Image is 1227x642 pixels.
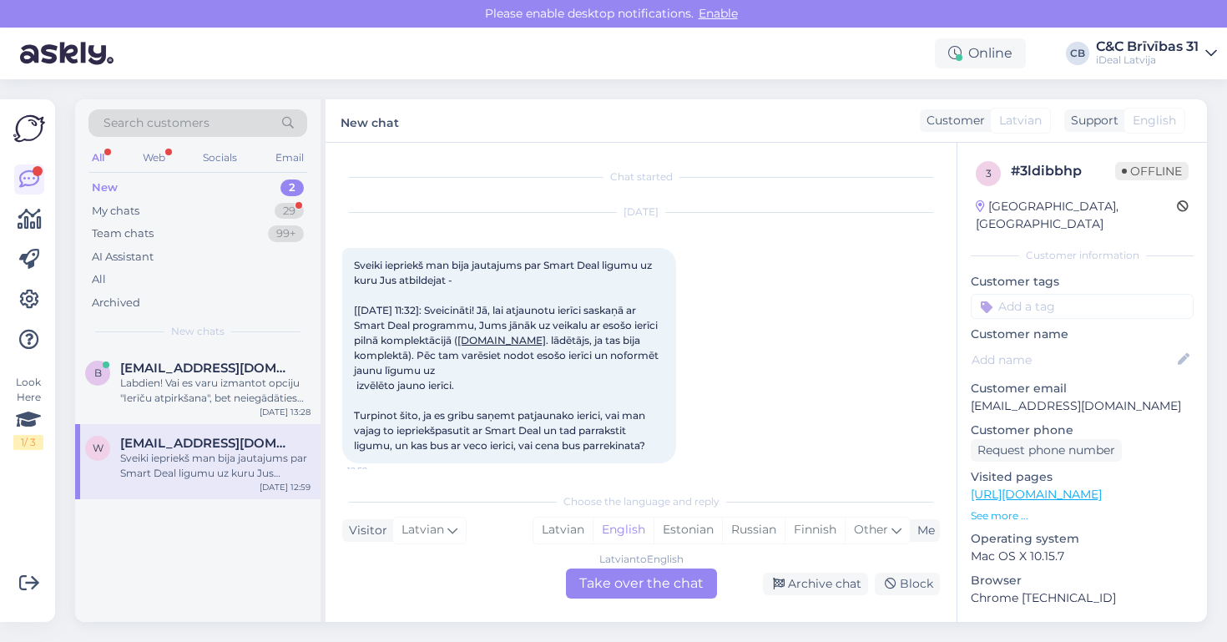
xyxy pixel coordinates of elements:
[120,376,311,406] div: Labdien! Vai es varu izmantot opciju "Ierīču atpirkšana", bet neiegādāties jaunu ierīci uzreiz?
[260,406,311,418] div: [DATE] 13:28
[971,294,1194,319] input: Add a tag
[971,273,1194,291] p: Customer tags
[354,259,661,452] span: Sveiki iepriekš man bija jautajums par Smart Deal ligumu uz kuru Jus atbildejat - [[DATE] 11:32]:...
[911,522,935,539] div: Me
[1133,112,1176,129] span: English
[722,518,785,543] div: Russian
[971,326,1194,343] p: Customer name
[971,397,1194,415] p: [EMAIL_ADDRESS][DOMAIN_NAME]
[875,573,940,595] div: Block
[1011,161,1115,181] div: # 3ldibbhp
[92,249,154,265] div: AI Assistant
[347,464,410,477] span: 12:59
[971,508,1194,523] p: See more ...
[785,518,845,543] div: Finnish
[272,147,307,169] div: Email
[13,435,43,450] div: 1 / 3
[13,113,45,144] img: Askly Logo
[920,112,985,129] div: Customer
[120,451,311,481] div: Sveiki iepriekš man bija jautajums par Smart Deal ligumu uz kuru Jus atbildejat - [[DATE] 11:32]:...
[1066,42,1089,65] div: CB
[1096,53,1199,67] div: iDeal Latvija
[120,436,294,451] span: winterfree96@gmail.com
[92,225,154,242] div: Team chats
[1115,162,1189,180] span: Offline
[342,494,940,509] div: Choose the language and reply
[94,366,102,379] span: b
[341,109,399,132] label: New chat
[763,573,868,595] div: Archive chat
[342,522,387,539] div: Visitor
[971,487,1102,502] a: [URL][DOMAIN_NAME]
[971,380,1194,397] p: Customer email
[971,439,1122,462] div: Request phone number
[566,569,717,599] div: Take over the chat
[171,324,225,339] span: New chats
[986,167,992,179] span: 3
[260,481,311,493] div: [DATE] 12:59
[971,468,1194,486] p: Visited pages
[342,205,940,220] div: [DATE]
[971,548,1194,565] p: Mac OS X 10.15.7
[120,361,294,376] span: bondiaana@inbox.lv
[88,147,108,169] div: All
[654,518,722,543] div: Estonian
[593,518,654,543] div: English
[342,169,940,185] div: Chat started
[971,589,1194,607] p: Chrome [TECHNICAL_ID]
[92,295,140,311] div: Archived
[935,38,1026,68] div: Online
[92,179,118,196] div: New
[93,442,104,454] span: w
[694,6,743,21] span: Enable
[275,203,304,220] div: 29
[533,518,593,543] div: Latvian
[92,271,106,288] div: All
[139,147,169,169] div: Web
[599,552,684,567] div: Latvian to English
[280,179,304,196] div: 2
[268,225,304,242] div: 99+
[972,351,1174,369] input: Add name
[13,375,43,450] div: Look Here
[971,572,1194,589] p: Browser
[999,112,1042,129] span: Latvian
[199,147,240,169] div: Socials
[92,203,139,220] div: My chats
[971,422,1194,439] p: Customer phone
[457,334,546,346] a: [DOMAIN_NAME]
[1064,112,1118,129] div: Support
[971,248,1194,263] div: Customer information
[971,530,1194,548] p: Operating system
[976,198,1177,233] div: [GEOGRAPHIC_DATA], [GEOGRAPHIC_DATA]
[1096,40,1217,67] a: C&C Brīvības 31iDeal Latvija
[401,521,444,539] span: Latvian
[104,114,210,132] span: Search customers
[854,522,888,537] span: Other
[1096,40,1199,53] div: C&C Brīvības 31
